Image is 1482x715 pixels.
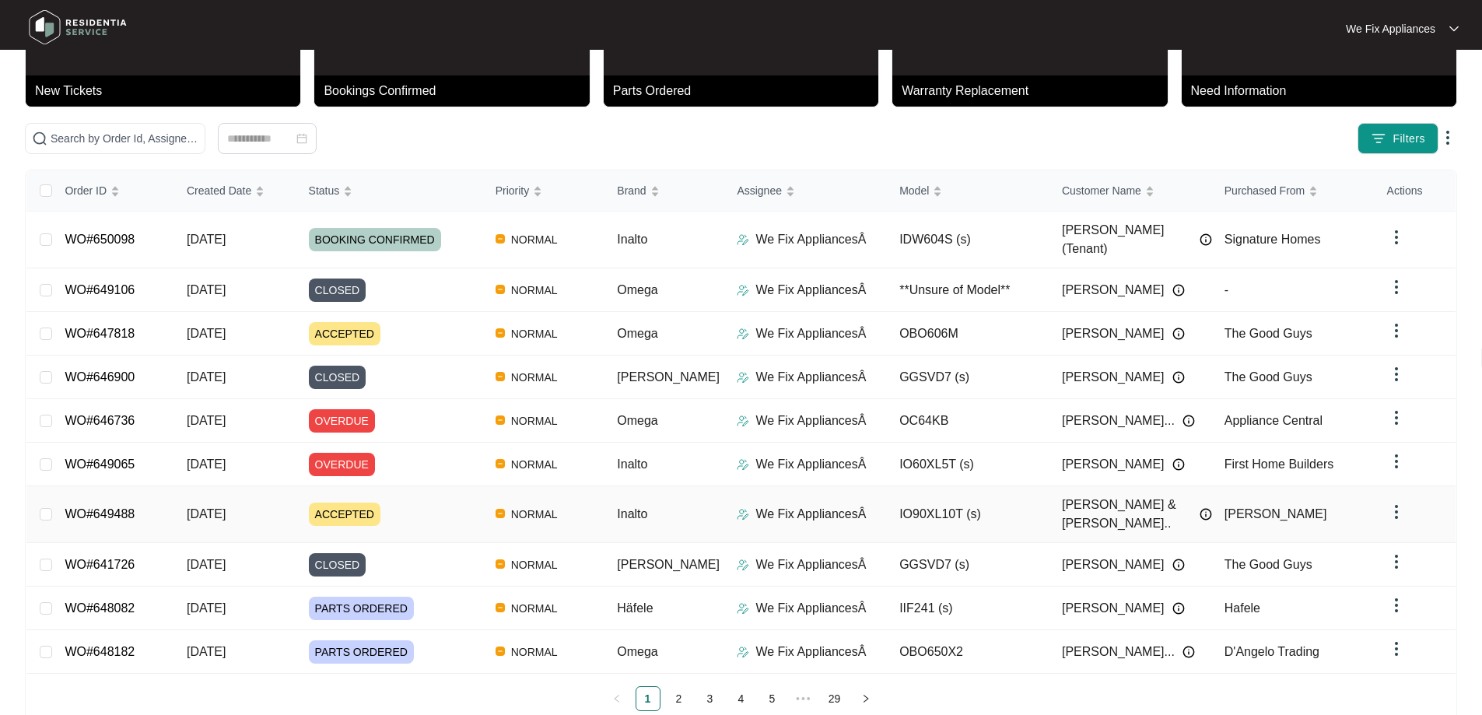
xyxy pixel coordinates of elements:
span: Filters [1393,131,1425,147]
span: [PERSON_NAME] [617,370,720,384]
span: D'Angelo Trading [1224,645,1319,658]
img: residentia service logo [23,4,132,51]
span: Omega [617,283,657,296]
img: Assigner Icon [737,233,749,246]
span: [DATE] [187,414,226,427]
li: 29 [822,686,847,711]
td: IO90XL10T (s) [887,486,1049,543]
img: dropdown arrow [1387,278,1406,296]
span: Omega [617,414,657,427]
p: We Fix AppliancesÂ [755,281,866,300]
th: Assignee [724,170,887,212]
a: 4 [730,687,753,710]
span: NORMAL [505,556,564,574]
span: First Home Builders [1224,457,1333,471]
p: Bookings Confirmed [324,82,589,100]
img: dropdown arrow [1387,321,1406,340]
img: Info icon [1172,284,1185,296]
img: dropdown arrow [1387,596,1406,615]
span: [PERSON_NAME] (Tenant) [1062,221,1192,258]
span: Inalto [617,457,647,471]
span: NORMAL [505,643,564,661]
span: ACCEPTED [309,322,380,345]
p: We Fix AppliancesÂ [755,412,866,430]
img: Info icon [1182,415,1195,427]
span: Häfele [617,601,653,615]
span: [PERSON_NAME] [617,558,720,571]
span: Omega [617,327,657,340]
p: New Tickets [35,82,300,100]
span: Status [309,182,340,199]
span: CLOSED [309,553,366,577]
td: OC64KB [887,399,1049,443]
img: Assigner Icon [737,646,749,658]
span: NORMAL [505,368,564,387]
li: Next 5 Pages [791,686,816,711]
img: dropdown arrow [1387,452,1406,471]
th: Model [887,170,1049,212]
img: Assigner Icon [737,508,749,520]
img: dropdown arrow [1449,25,1459,33]
button: filter iconFilters [1358,123,1438,154]
img: search-icon [32,131,47,146]
span: - [1224,283,1228,296]
img: Info icon [1172,458,1185,471]
span: OVERDUE [309,409,375,433]
p: We Fix Appliances [1346,21,1435,37]
td: OBO606M [887,312,1049,356]
span: [PERSON_NAME] [1224,507,1327,520]
img: dropdown arrow [1387,408,1406,427]
img: Info icon [1182,646,1195,658]
a: WO#646736 [65,414,135,427]
li: Previous Page [604,686,629,711]
span: The Good Guys [1224,370,1312,384]
span: NORMAL [505,455,564,474]
li: 5 [760,686,785,711]
span: [PERSON_NAME] [1062,556,1165,574]
span: Priority [496,182,530,199]
img: dropdown arrow [1387,640,1406,658]
img: Vercel Logo [496,459,505,468]
span: Signature Homes [1224,233,1321,246]
button: right [853,686,878,711]
td: OBO650X2 [887,630,1049,674]
span: Inalto [617,507,647,520]
img: Assigner Icon [737,559,749,571]
img: Vercel Logo [496,234,505,244]
span: ••• [791,686,816,711]
a: WO#647818 [65,327,135,340]
span: OVERDUE [309,453,375,476]
a: 2 [667,687,691,710]
p: We Fix AppliancesÂ [755,505,866,524]
span: BOOKING CONFIRMED [309,228,441,251]
th: Status [296,170,483,212]
span: [PERSON_NAME]... [1062,412,1175,430]
img: Vercel Logo [496,285,505,294]
img: Assigner Icon [737,328,749,340]
span: ACCEPTED [309,503,380,526]
th: Created Date [174,170,296,212]
span: [DATE] [187,601,226,615]
a: WO#649065 [65,457,135,471]
img: Vercel Logo [496,372,505,381]
p: We Fix AppliancesÂ [755,643,866,661]
td: IDW604S (s) [887,212,1049,268]
span: [PERSON_NAME] [1062,368,1165,387]
img: Vercel Logo [496,603,505,612]
span: The Good Guys [1224,558,1312,571]
span: CLOSED [309,366,366,389]
img: Assigner Icon [737,602,749,615]
th: Actions [1375,170,1456,212]
img: filter icon [1371,131,1386,146]
span: [PERSON_NAME] [1062,455,1165,474]
span: Appliance Central [1224,414,1323,427]
span: NORMAL [505,281,564,300]
img: dropdown arrow [1387,365,1406,384]
a: WO#641726 [65,558,135,571]
span: Omega [617,645,657,658]
img: Info icon [1172,328,1185,340]
span: [PERSON_NAME]... [1062,643,1175,661]
a: WO#648082 [65,601,135,615]
p: We Fix AppliancesÂ [755,556,866,574]
a: WO#648182 [65,645,135,658]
